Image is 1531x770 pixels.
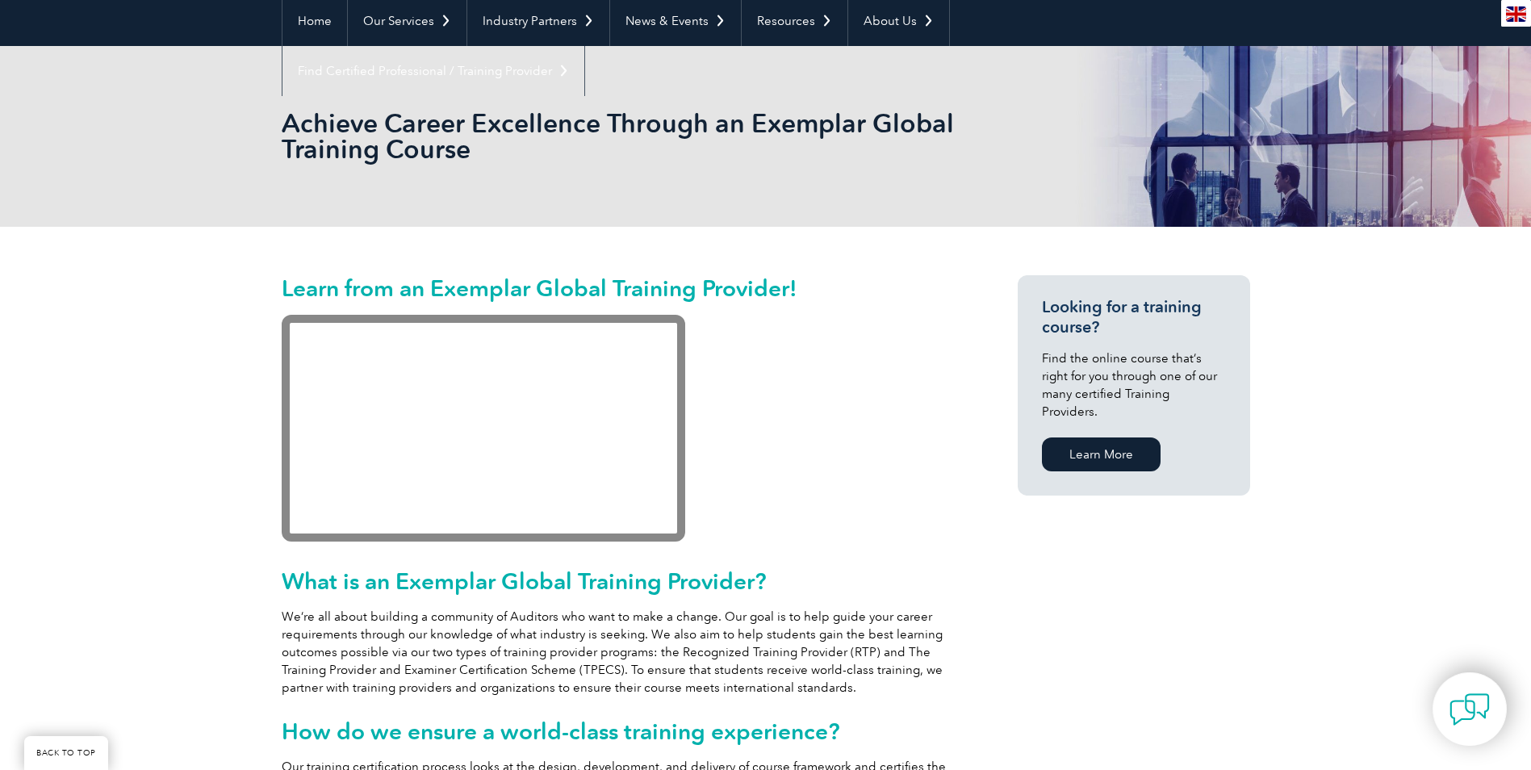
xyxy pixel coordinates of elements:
[282,46,584,96] a: Find Certified Professional / Training Provider
[1449,689,1490,730] img: contact-chat.png
[282,568,960,594] h2: What is an Exemplar Global Training Provider?
[282,111,960,162] h2: Achieve Career Excellence Through an Exemplar Global Training Course
[282,718,960,744] h2: How do we ensure a world-class training experience?
[24,736,108,770] a: BACK TO TOP
[282,608,960,697] p: We’re all about building a community of Auditors who want to make a change. Our goal is to help g...
[1506,6,1526,22] img: en
[1042,437,1161,471] a: Learn More
[282,315,685,542] iframe: Recognized Training Provider Graduates: World of Opportunities
[1042,349,1226,421] p: Find the online course that’s right for you through one of our many certified Training Providers.
[282,275,960,301] h2: Learn from an Exemplar Global Training Provider!
[1042,297,1226,337] h3: Looking for a training course?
